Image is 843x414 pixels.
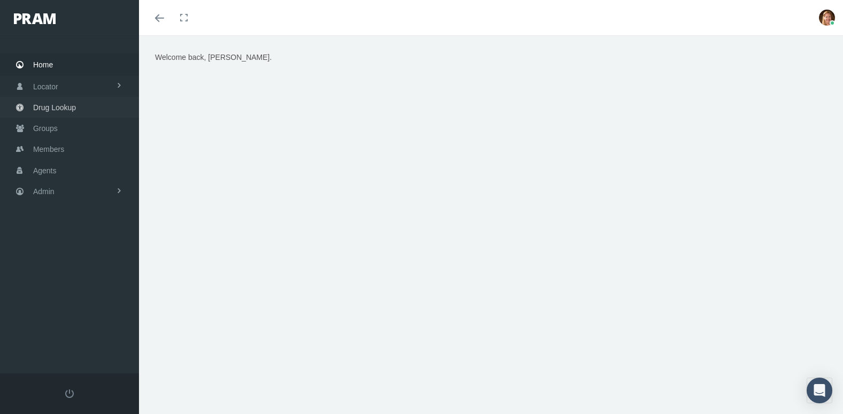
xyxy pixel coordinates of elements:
[33,97,76,118] span: Drug Lookup
[33,139,64,159] span: Members
[807,378,832,403] div: Open Intercom Messenger
[14,13,56,24] img: PRAM_20_x_78.png
[33,181,55,202] span: Admin
[33,55,53,75] span: Home
[819,10,835,26] img: S_Profile_Picture_3.jpg
[33,76,58,97] span: Locator
[155,53,272,62] span: Welcome back, [PERSON_NAME].
[33,160,57,181] span: Agents
[33,118,58,139] span: Groups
